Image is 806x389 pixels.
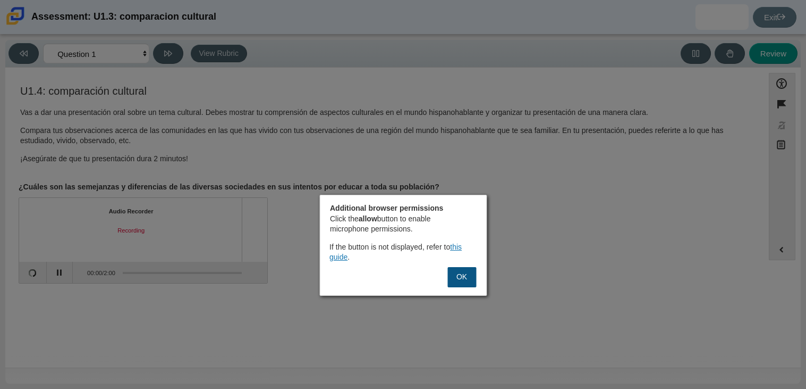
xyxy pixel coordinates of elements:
div: If the button is not displayed, refer to . [329,242,482,263]
strong: allow [359,214,377,224]
strong: Additional browser permissions [330,203,443,213]
p: Click the button to enable microphone permissions. [330,214,471,235]
a: this guide [329,242,462,262]
button: OK [447,267,476,287]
